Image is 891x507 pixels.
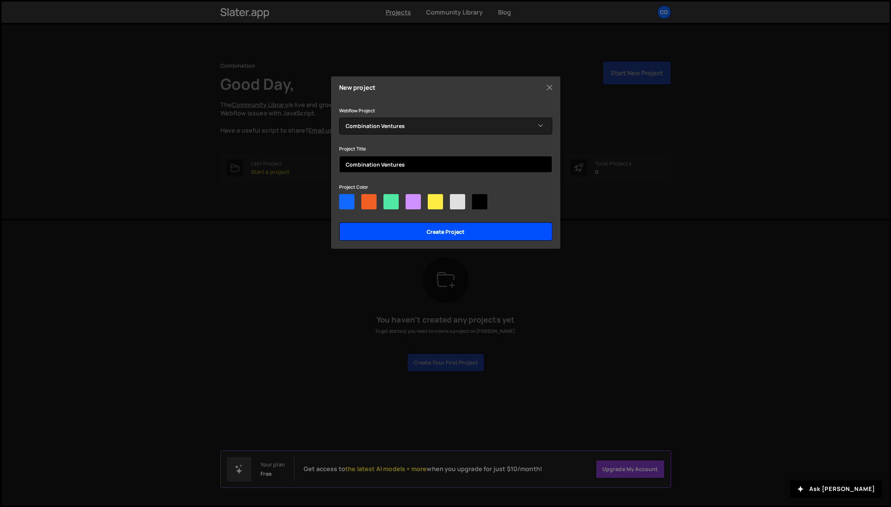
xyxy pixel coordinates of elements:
[339,156,552,173] input: Project name
[790,480,882,498] button: Ask [PERSON_NAME]
[544,82,555,93] button: Close
[339,107,375,115] label: Webflow Project
[339,183,369,191] label: Project Color
[339,84,376,91] h5: New project
[339,222,552,241] input: Create project
[339,145,366,153] label: Project Title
